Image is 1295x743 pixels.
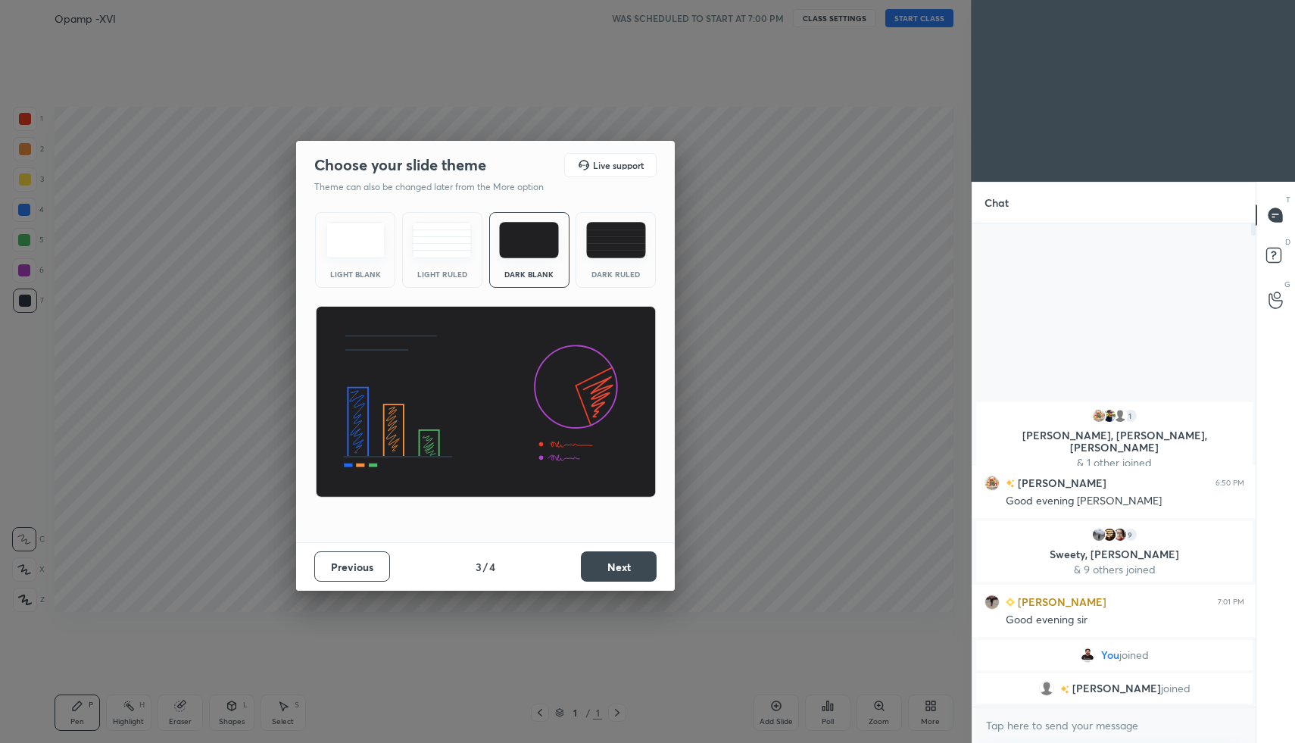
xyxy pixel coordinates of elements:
[476,559,482,575] h4: 3
[315,306,657,498] img: darkThemeBanner.d06ce4a2.svg
[586,222,646,258] img: darkRuledTheme.de295e13.svg
[985,429,1244,454] p: [PERSON_NAME], [PERSON_NAME], [PERSON_NAME]
[1285,236,1290,248] p: D
[1091,527,1106,542] img: 98f27a400be7445eb1f821b605354d7b.jpg
[1286,194,1290,205] p: T
[972,399,1256,707] div: grid
[1006,613,1244,628] div: Good evening sir
[1059,685,1069,694] img: no-rating-badge.077c3623.svg
[1112,408,1127,423] img: default.png
[1122,408,1137,423] div: 1
[1218,598,1244,607] div: 7:01 PM
[1006,494,1244,509] div: Good evening [PERSON_NAME]
[325,270,385,278] div: Light Blank
[1101,649,1119,661] span: You
[499,222,559,258] img: darkTheme.f0cc69e5.svg
[581,551,657,582] button: Next
[412,270,473,278] div: Light Ruled
[1015,594,1106,610] h6: [PERSON_NAME]
[1080,648,1095,663] img: 9f75945ccd294adda724fbb141bf5cb8.jpg
[1215,479,1244,488] div: 6:50 PM
[314,551,390,582] button: Previous
[1006,480,1015,489] img: no-rating-badge.077c3623.svg
[1101,527,1116,542] img: eb234e7702e440b6beac386d605f815f.jpg
[314,180,560,194] p: Theme can also be changed later from the More option
[972,183,1021,223] p: Chat
[585,270,646,278] div: Dark Ruled
[314,155,486,175] h2: Choose your slide theme
[1006,598,1015,607] img: Learner_Badge_beginner_1_8b307cf2a0.svg
[1015,475,1106,491] h6: [PERSON_NAME]
[1112,527,1127,542] img: e66afcf1963c463a8c5e9f65a0a91fdc.jpg
[985,548,1244,560] p: Sweety, [PERSON_NAME]
[985,457,1244,469] p: & 1 other joined
[1091,408,1106,423] img: 15d63d1dc71e40deadaebccc2ba110a2.jpg
[593,161,644,170] h5: Live support
[483,559,488,575] h4: /
[489,559,495,575] h4: 4
[1038,681,1053,696] img: default.png
[985,476,1000,491] img: 15d63d1dc71e40deadaebccc2ba110a2.jpg
[1101,408,1116,423] img: 0cbc92bcb38d45509503850315016c51.jpg
[499,270,560,278] div: Dark Blank
[326,222,385,258] img: lightTheme.e5ed3b09.svg
[1072,682,1160,695] span: [PERSON_NAME]
[1160,682,1190,695] span: joined
[985,563,1244,576] p: & 9 others joined
[412,222,472,258] img: lightRuledTheme.5fabf969.svg
[1284,279,1290,290] p: G
[1119,649,1149,661] span: joined
[1122,527,1137,542] div: 9
[985,595,1000,610] img: eecb80fe9e0947598fbc7addabda82c8.jpg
